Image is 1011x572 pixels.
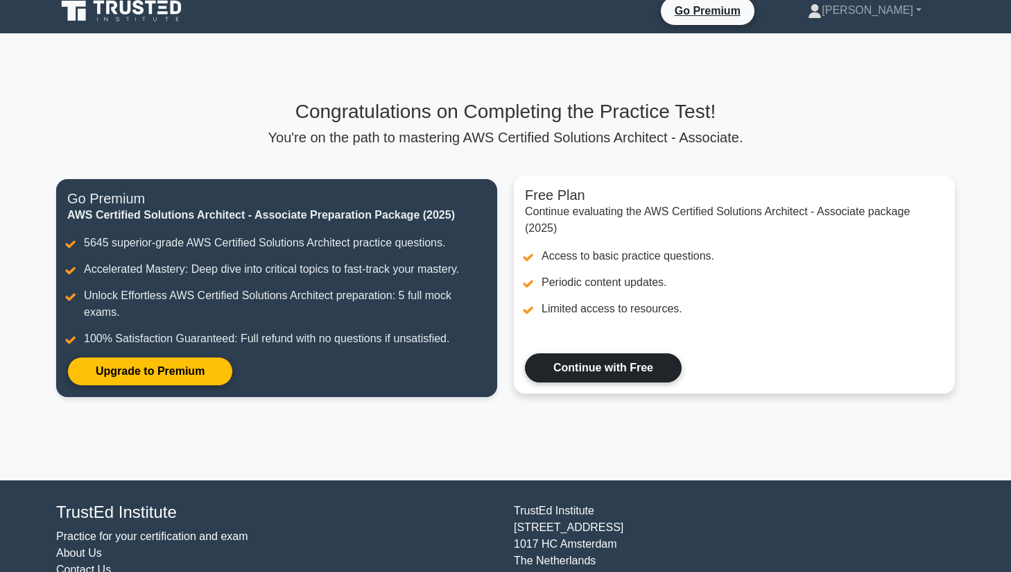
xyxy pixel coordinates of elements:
[525,353,682,382] a: Continue with Free
[56,100,955,124] h3: Congratulations on Completing the Practice Test!
[56,503,497,523] h4: TrustEd Institute
[666,2,749,19] a: Go Premium
[56,530,248,542] a: Practice for your certification and exam
[56,547,102,559] a: About Us
[56,129,955,146] p: You're on the path to mastering AWS Certified Solutions Architect - Associate.
[67,357,233,386] a: Upgrade to Premium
